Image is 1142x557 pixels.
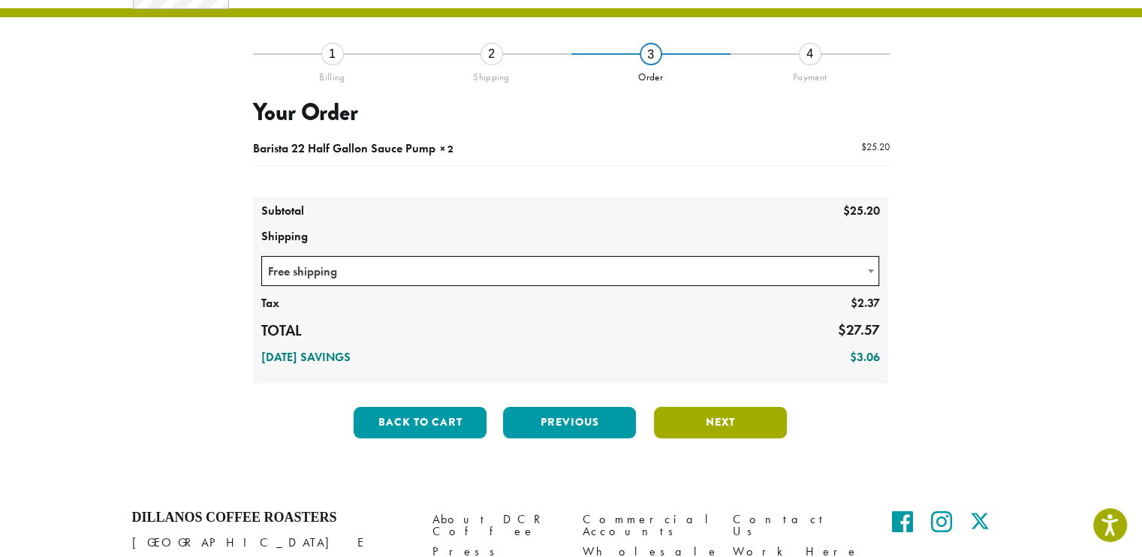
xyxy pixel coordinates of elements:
th: [DATE] Savings [254,345,605,371]
bdi: 25.20 [861,140,890,153]
th: Subtotal [254,199,381,224]
div: Shipping [412,65,571,83]
span: Free shipping [261,256,880,286]
th: Shipping [254,224,887,250]
span: $ [842,203,849,218]
bdi: 27.57 [837,321,879,339]
bdi: 2.37 [850,295,879,311]
th: Tax [254,291,381,317]
button: Back to cart [354,407,487,438]
div: 3 [640,43,662,65]
span: $ [850,295,857,311]
div: 2 [481,43,503,65]
span: $ [837,321,845,339]
span: $ [861,140,866,153]
th: Total [254,317,381,345]
bdi: 3.06 [849,349,879,365]
a: Commercial Accounts [583,510,710,542]
div: Billing [253,65,412,83]
div: Order [571,65,731,83]
a: Contact Us [733,510,860,542]
div: Payment [731,65,890,83]
div: 1 [321,43,344,65]
span: $ [849,349,856,365]
bdi: 25.20 [842,203,879,218]
span: Barista 22 Half Gallon Sauce Pump [253,140,435,156]
strong: × 2 [440,142,453,155]
h4: Dillanos Coffee Roasters [132,510,410,526]
button: Previous [503,407,636,438]
h3: Your Order [253,98,890,127]
button: Next [654,407,787,438]
span: Free shipping [262,257,879,286]
div: 4 [799,43,821,65]
a: About DCR Coffee [432,510,560,542]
